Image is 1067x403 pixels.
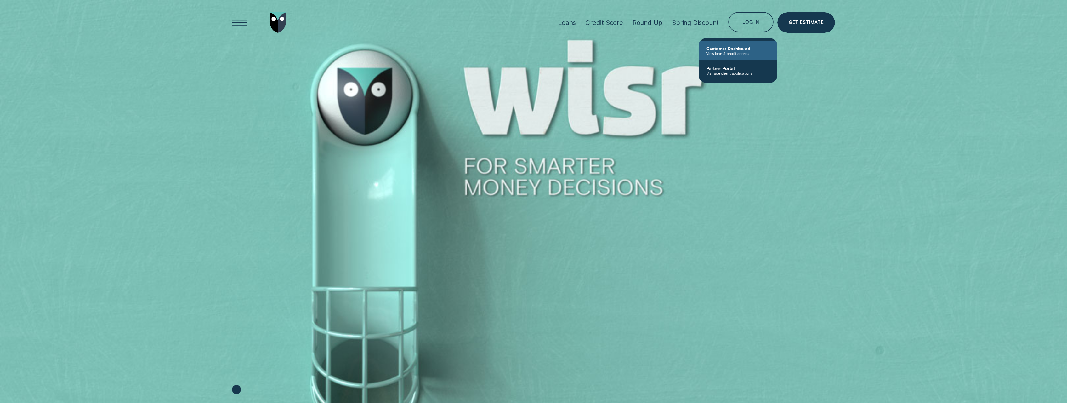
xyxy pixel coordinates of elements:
[672,19,719,26] div: Spring Discount
[558,19,576,26] div: Loans
[728,12,774,32] button: Log in
[230,12,250,33] button: Open Menu
[699,41,777,60] a: Customer DashboardView loan & credit scores
[699,60,777,80] a: Partner PortalManage client applications
[706,46,770,51] span: Customer Dashboard
[585,19,623,26] div: Credit Score
[706,71,770,75] span: Manage client applications
[706,51,770,55] span: View loan & credit scores
[633,19,662,26] div: Round Up
[706,66,770,71] span: Partner Portal
[777,12,835,33] a: Get Estimate
[270,12,287,33] img: Wisr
